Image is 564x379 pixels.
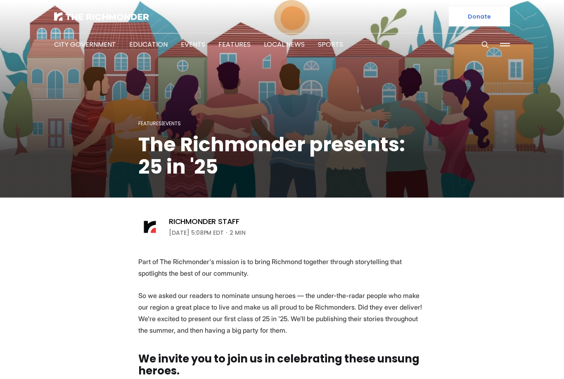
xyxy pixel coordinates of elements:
a: Donate [449,7,510,26]
img: The Richmonder [54,12,149,21]
span: 2 min [230,228,246,238]
a: Features [218,40,251,49]
a: Features [138,120,162,127]
p: Part of The Richmonder's mission is to bring Richmond together through storytelling that spotligh... [138,256,426,279]
a: Events [181,40,205,49]
p: So we asked our readers to nominate unsung heroes — the under-the-radar people who make our regio... [138,290,426,336]
h1: The Richmonder presents: 25 in '25 [138,133,426,178]
h2: We invite you to join us in celebrating these unsung heroes. [138,353,426,377]
a: City Government [54,40,116,49]
a: Richmonder Staff [169,217,239,226]
a: Sports [318,40,343,49]
a: Events [163,120,181,127]
a: Education [129,40,168,49]
time: [DATE] 5:08PM EDT [169,228,224,238]
button: Search this site [479,38,491,51]
iframe: portal-trigger [494,338,564,379]
a: Local News [264,40,305,49]
div: | [138,119,426,129]
img: Richmonder Staff [138,215,161,238]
